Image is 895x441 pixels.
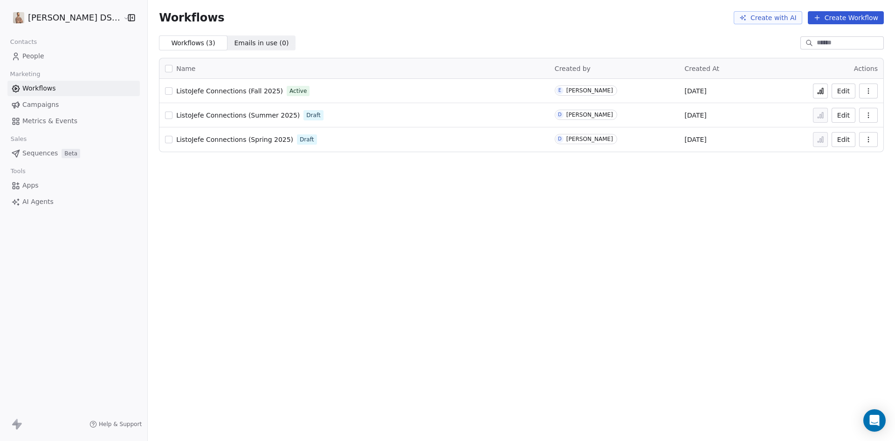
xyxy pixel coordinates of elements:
[99,420,142,428] span: Help & Support
[558,87,561,94] div: E
[11,10,117,26] button: [PERSON_NAME] DS Realty
[7,178,140,193] a: Apps
[176,64,195,74] span: Name
[7,164,29,178] span: Tools
[808,11,884,24] button: Create Workflow
[7,97,140,112] a: Campaigns
[234,38,289,48] span: Emails in use ( 0 )
[176,86,283,96] a: ListoJefe Connections (Fall 2025)
[7,113,140,129] a: Metrics & Events
[566,112,613,118] div: [PERSON_NAME]
[22,181,39,190] span: Apps
[7,194,140,210] a: AI Agents
[6,35,41,49] span: Contacts
[684,86,706,96] span: [DATE]
[863,409,886,432] div: Open Intercom Messenger
[28,12,121,24] span: [PERSON_NAME] DS Realty
[22,100,59,110] span: Campaigns
[684,65,719,72] span: Created At
[684,111,706,120] span: [DATE]
[300,135,314,144] span: Draft
[555,65,591,72] span: Created by
[832,108,855,123] button: Edit
[89,420,142,428] a: Help & Support
[289,87,307,95] span: Active
[176,136,293,143] span: ListoJefe Connections (Spring 2025)
[22,84,56,93] span: Workflows
[6,67,44,81] span: Marketing
[159,11,224,24] span: Workflows
[176,87,283,95] span: ListoJefe Connections (Fall 2025)
[176,112,300,119] span: ListoJefe Connections (Summer 2025)
[832,132,855,147] button: Edit
[176,135,293,144] a: ListoJefe Connections (Spring 2025)
[734,11,802,24] button: Create with AI
[684,135,706,144] span: [DATE]
[832,84,855,98] button: Edit
[306,111,320,119] span: Draft
[854,65,878,72] span: Actions
[62,149,80,158] span: Beta
[22,116,77,126] span: Metrics & Events
[22,197,54,207] span: AI Agents
[7,146,140,161] a: SequencesBeta
[566,87,613,94] div: [PERSON_NAME]
[7,81,140,96] a: Workflows
[558,135,562,143] div: D
[176,111,300,120] a: ListoJefe Connections (Summer 2025)
[7,49,140,64] a: People
[566,136,613,142] div: [PERSON_NAME]
[22,148,58,158] span: Sequences
[558,111,562,119] div: D
[13,12,24,23] img: Daniel%20Simpson%20Social%20Media%20Profile%20Picture%201080x1080%20Option%201.png
[22,51,44,61] span: People
[7,132,31,146] span: Sales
